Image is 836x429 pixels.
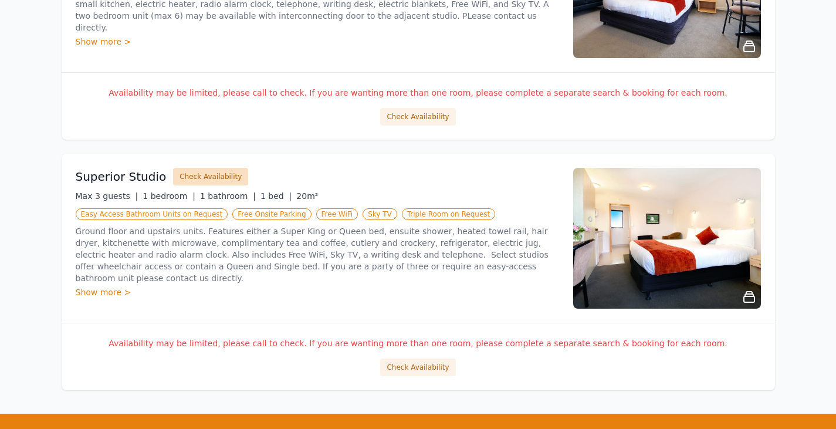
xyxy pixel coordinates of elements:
[143,191,195,201] span: 1 bedroom |
[200,191,256,201] span: 1 bathroom |
[232,208,311,220] span: Free Onsite Parking
[380,359,455,376] button: Check Availability
[76,191,138,201] span: Max 3 guests |
[76,286,559,298] div: Show more >
[296,191,318,201] span: 20m²
[363,208,397,220] span: Sky TV
[76,168,167,185] h3: Superior Studio
[76,36,559,48] div: Show more >
[380,108,455,126] button: Check Availability
[316,208,358,220] span: Free WiFi
[402,208,495,220] span: Triple Room on Request
[76,337,761,349] p: Availability may be limited, please call to check. If you are wanting more than one room, please ...
[76,208,228,220] span: Easy Access Bathroom Units on Request
[173,168,248,185] button: Check Availability
[76,225,559,284] p: Ground floor and upstairs units. Features either a Super King or Queen bed, ensuite shower, heate...
[76,87,761,99] p: Availability may be limited, please call to check. If you are wanting more than one room, please ...
[260,191,292,201] span: 1 bed |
